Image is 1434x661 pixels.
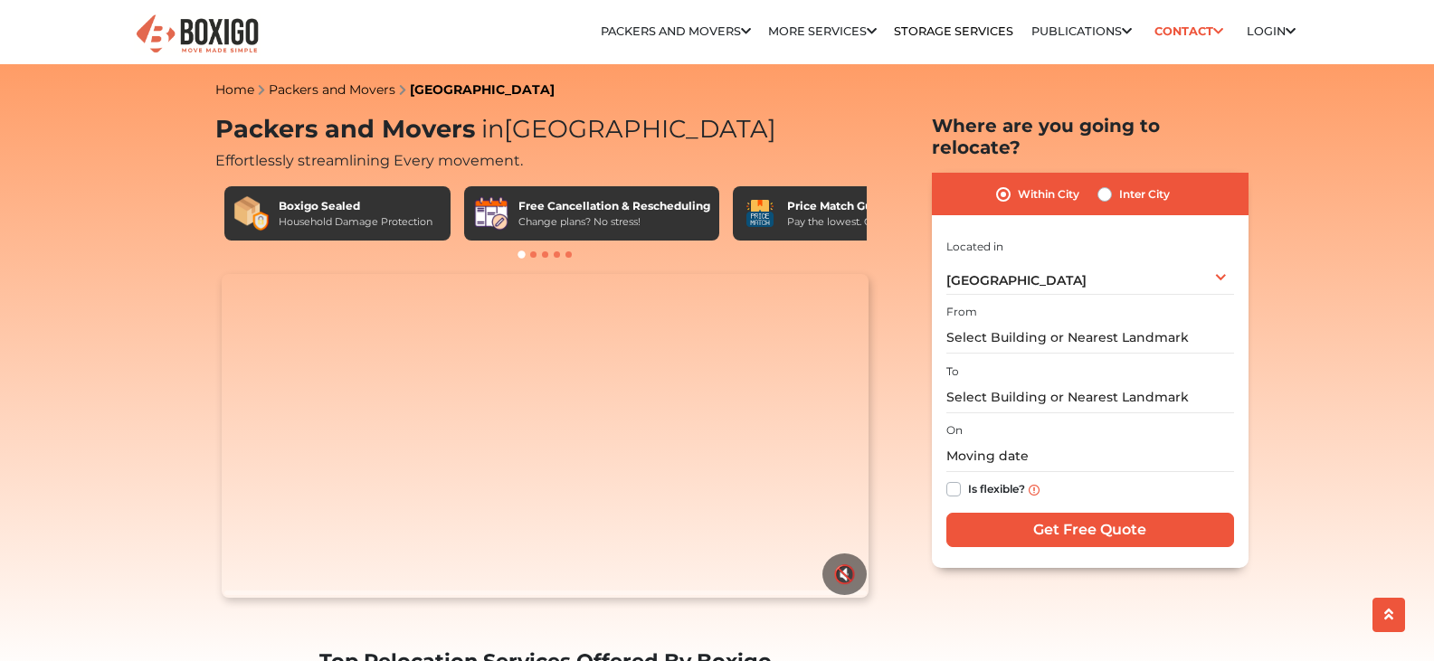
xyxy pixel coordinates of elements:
[742,195,778,231] img: Price Match Guarantee
[1247,24,1296,38] a: Login
[481,114,504,144] span: in
[968,478,1025,497] label: Is flexible?
[279,214,432,230] div: Household Damage Protection
[134,13,261,57] img: Boxigo
[1119,184,1170,205] label: Inter City
[946,513,1234,547] input: Get Free Quote
[215,115,876,145] h1: Packers and Movers
[946,239,1003,255] label: Located in
[946,272,1087,288] span: [GEOGRAPHIC_DATA]
[1029,485,1040,496] img: info
[475,114,776,144] span: [GEOGRAPHIC_DATA]
[946,304,977,320] label: From
[215,152,523,169] span: Effortlessly streamlining Every movement.
[946,440,1234,472] input: Moving date
[787,198,925,214] div: Price Match Guarantee
[473,195,509,231] img: Free Cancellation & Rescheduling
[894,24,1013,38] a: Storage Services
[1149,17,1230,45] a: Contact
[946,382,1234,413] input: Select Building or Nearest Landmark
[215,81,254,98] a: Home
[1372,598,1405,632] button: scroll up
[822,553,867,595] button: 🔇
[1018,184,1079,205] label: Within City
[1031,24,1132,38] a: Publications
[233,195,270,231] img: Boxigo Sealed
[518,198,710,214] div: Free Cancellation & Rescheduling
[787,214,925,230] div: Pay the lowest. Guaranteed!
[410,81,555,98] a: [GEOGRAPHIC_DATA]
[279,198,432,214] div: Boxigo Sealed
[946,322,1234,354] input: Select Building or Nearest Landmark
[768,24,877,38] a: More services
[946,364,959,380] label: To
[518,214,710,230] div: Change plans? No stress!
[601,24,751,38] a: Packers and Movers
[269,81,395,98] a: Packers and Movers
[932,115,1249,158] h2: Where are you going to relocate?
[222,274,869,598] video: Your browser does not support the video tag.
[946,422,963,439] label: On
